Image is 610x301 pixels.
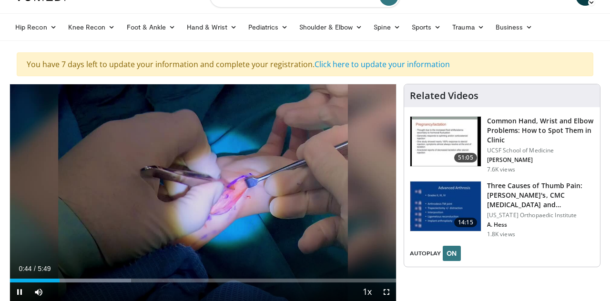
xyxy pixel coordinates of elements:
[34,265,36,272] span: /
[10,18,62,37] a: Hip Recon
[406,18,447,37] a: Sports
[490,18,539,37] a: Business
[181,18,243,37] a: Hand & Wrist
[487,231,515,238] p: 1.8K views
[243,18,294,37] a: Pediatrics
[38,265,51,272] span: 5:49
[410,117,481,166] img: 8a80b912-e7da-4adf-b05d-424f1ac09a1c.150x105_q85_crop-smart_upscale.jpg
[410,181,594,238] a: 14:15 Three Causes of Thumb Pain: [PERSON_NAME]'s, CMC [MEDICAL_DATA] and Gamekeep… [US_STATE] Or...
[443,246,461,261] button: ON
[121,18,182,37] a: Foot & Ankle
[487,211,594,219] p: [US_STATE] Orthopaedic Institute
[410,181,481,231] img: f07c5381-ed0e-4ba3-b020-483178c8db82.150x105_q85_crop-smart_upscale.jpg
[294,18,368,37] a: Shoulder & Elbow
[487,166,515,173] p: 7.6K views
[315,59,450,70] a: Click here to update your information
[454,153,477,162] span: 51:05
[487,116,594,145] h3: Common Hand, Wrist and Elbow Problems: How to Spot Them in Clinic
[447,18,490,37] a: Trauma
[487,147,594,154] p: UCSF School of Medicine
[410,90,478,101] h4: Related Videos
[368,18,406,37] a: Spine
[410,116,594,173] a: 51:05 Common Hand, Wrist and Elbow Problems: How to Spot Them in Clinic UCSF School of Medicine [...
[19,265,31,272] span: 0:44
[62,18,121,37] a: Knee Recon
[10,279,396,282] div: Progress Bar
[454,218,477,227] span: 14:15
[17,52,593,76] div: You have 7 days left to update your information and complete your registration.
[487,221,594,229] p: A. Hess
[487,156,594,164] p: [PERSON_NAME]
[487,181,594,210] h3: Three Causes of Thumb Pain: [PERSON_NAME]'s, CMC [MEDICAL_DATA] and Gamekeep…
[410,249,441,258] span: AUTOPLAY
